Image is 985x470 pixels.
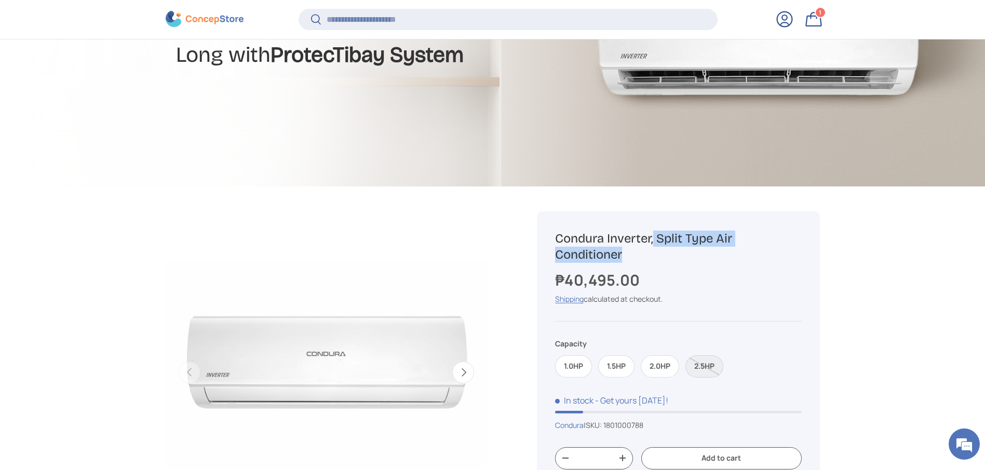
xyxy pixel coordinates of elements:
a: Shipping [555,294,584,304]
span: 1801000788 [603,420,643,430]
span: | [584,420,643,430]
div: Minimize live chat window [170,5,195,30]
strong: ProtecTibay System [271,42,464,68]
h2: Superior Technology that Lasts Long with [176,13,575,69]
legend: Capacity [555,338,587,349]
button: Add to cart [641,447,801,469]
img: ConcepStore [166,11,244,28]
span: In stock [555,395,593,406]
textarea: Type your message and hit 'Enter' [5,284,198,320]
strong: ₱40,495.00 [555,270,642,290]
label: Sold out [685,355,723,378]
div: Chat with us now [54,58,174,72]
h1: Condura Inverter, Split Type Air Conditioner [555,231,801,263]
a: Condura [555,420,584,430]
p: - Get yours [DATE]! [595,395,668,406]
div: calculated at checkout. [555,293,801,304]
span: 1 [819,9,821,17]
span: SKU: [586,420,602,430]
span: We're online! [60,131,143,236]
